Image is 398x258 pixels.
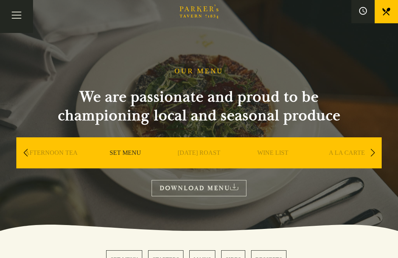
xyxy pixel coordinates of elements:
div: 4 / 9 [164,137,234,192]
a: [DATE] ROAST [178,149,220,180]
a: A LA CARTE [329,149,365,180]
a: DOWNLOAD MENU [152,180,246,196]
a: SET MENU [110,149,141,180]
div: 5 / 9 [238,137,308,192]
div: Next slide [367,144,378,161]
div: 2 / 9 [16,137,86,192]
div: 3 / 9 [90,137,160,192]
div: Previous slide [20,144,31,161]
a: WINE LIST [257,149,288,180]
h1: OUR MENU [175,67,223,76]
a: AFTERNOON TEA [25,149,78,180]
h2: We are passionate and proud to be championing local and seasonal produce [44,88,354,125]
div: 6 / 9 [312,137,382,192]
